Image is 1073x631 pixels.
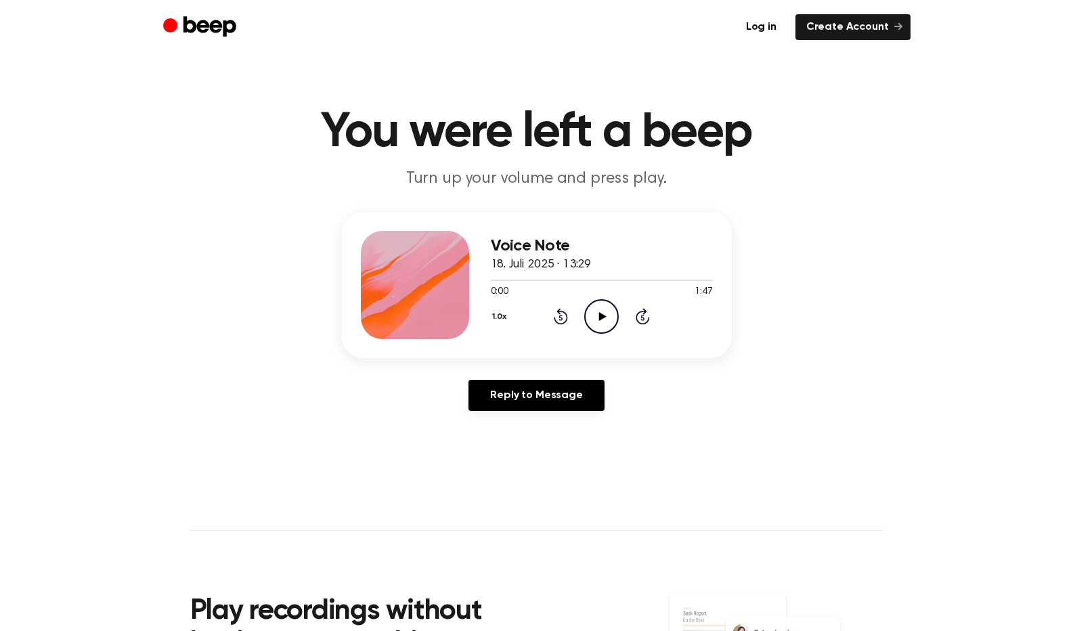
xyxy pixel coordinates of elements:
[795,14,911,40] a: Create Account
[277,168,797,190] p: Turn up your volume and press play.
[491,285,508,299] span: 0:00
[163,14,240,41] a: Beep
[468,380,604,411] a: Reply to Message
[491,259,592,271] span: 18. Juli 2025 · 13:29
[491,237,713,255] h3: Voice Note
[190,108,883,157] h1: You were left a beep
[491,305,512,328] button: 1.0x
[695,285,712,299] span: 1:47
[735,14,787,40] a: Log in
